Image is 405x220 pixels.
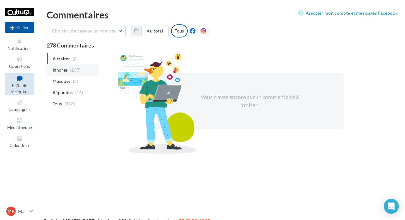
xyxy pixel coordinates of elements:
button: Notifications [5,37,34,52]
a: Calendrier [5,134,34,149]
button: Au total [141,26,169,36]
span: Choisir une page ou un compte [52,28,115,33]
span: MP [8,208,14,214]
a: Opérations [5,55,34,70]
div: Commentaires [47,10,397,19]
div: Open Intercom Messenger [384,199,399,214]
div: Vous n'avez encore aucun commentaire à traiter [196,93,304,109]
button: Choisir une page ou un compte [47,26,126,36]
a: Médiathèque [5,116,34,131]
span: Campagnes [8,107,31,112]
span: (278) [65,101,75,106]
span: (16) [75,90,83,95]
span: Médiathèque [7,125,32,130]
button: Au total [131,26,169,36]
div: 278 Commentaires [47,42,397,48]
div: Tous [171,24,188,37]
p: Marine POURNIN [18,208,27,214]
div: Nouvelle campagne [5,22,34,33]
a: Boîte de réception [5,73,34,96]
span: Ignorés [53,67,68,73]
span: (257) [70,67,81,72]
span: Tous [53,101,62,107]
span: Opérations [9,64,30,69]
a: MP Marine POURNIN [5,205,34,217]
span: Calendrier [10,143,29,148]
button: Créer [5,22,34,33]
span: (5) [73,79,78,84]
span: Boîte de réception [11,83,29,94]
span: Répondus [53,89,73,96]
a: Campagnes [5,98,34,113]
span: Notifications [8,46,32,51]
span: Masqués [53,78,70,84]
a: Associer mon compte et mes pages Facebook [298,9,397,17]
